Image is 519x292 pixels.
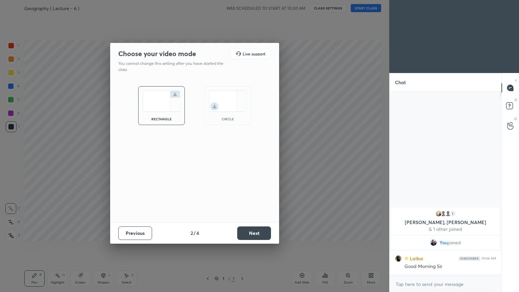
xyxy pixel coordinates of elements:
[118,60,228,73] p: You cannot change this setting after you have started the class
[395,226,496,232] p: & 1 other joined
[196,229,199,237] h4: 4
[449,210,456,217] div: 1
[395,220,496,225] p: [PERSON_NAME], [PERSON_NAME]
[118,226,152,240] button: Previous
[440,240,448,245] span: You
[148,117,175,121] div: rectangle
[514,116,517,121] p: G
[390,73,411,91] p: Chat
[515,97,517,102] p: D
[481,257,496,261] div: 10:04 AM
[395,255,402,262] img: db20228b9edd4c0481539d9b1aeddc0e.jpg
[404,257,409,261] img: Learner_Badge_beginner_1_8b307cf2a0.svg
[430,239,437,246] img: cb5e8b54239f41d58777b428674fb18d.jpg
[191,229,193,237] h4: 2
[118,49,196,58] h2: Choose your video mode
[448,240,461,245] span: joined
[243,52,265,56] h5: Live support
[237,226,271,240] button: Next
[404,263,496,270] div: Good Morning Sir
[445,210,451,217] img: default.png
[390,206,501,276] div: grid
[143,91,180,112] img: normalScreenIcon.ae25ed63.svg
[459,257,480,261] img: Yh7BfnbMxzoAAAAASUVORK5CYII=
[209,91,247,112] img: circleScreenIcon.acc0effb.svg
[435,210,442,217] img: b7d349f71d3744cf8e9ff3ed01643968.jpg
[409,255,423,262] h6: Laiba
[194,229,196,237] h4: /
[515,78,517,83] p: T
[440,210,447,217] img: default.png
[214,117,241,121] div: circle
